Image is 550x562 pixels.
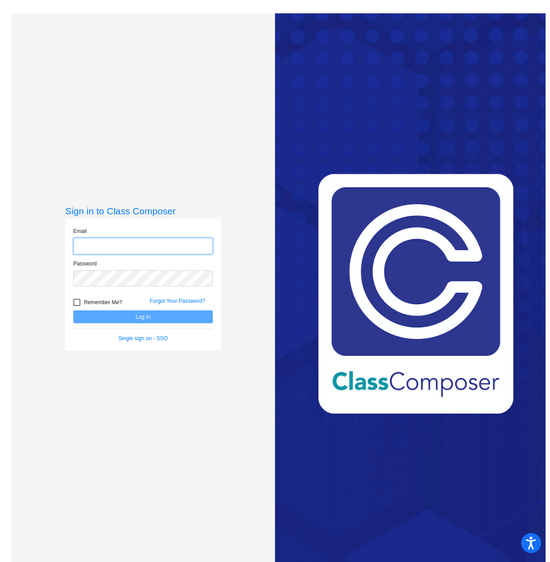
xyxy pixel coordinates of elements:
button: Log In [73,310,213,323]
label: Password [73,260,97,268]
label: Email [73,227,87,235]
a: Single sign on - SSO [118,335,167,341]
a: Forgot Your Password? [150,298,205,304]
h3: Sign in to Class Composer [65,205,221,217]
span: Remember Me? [84,297,122,308]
